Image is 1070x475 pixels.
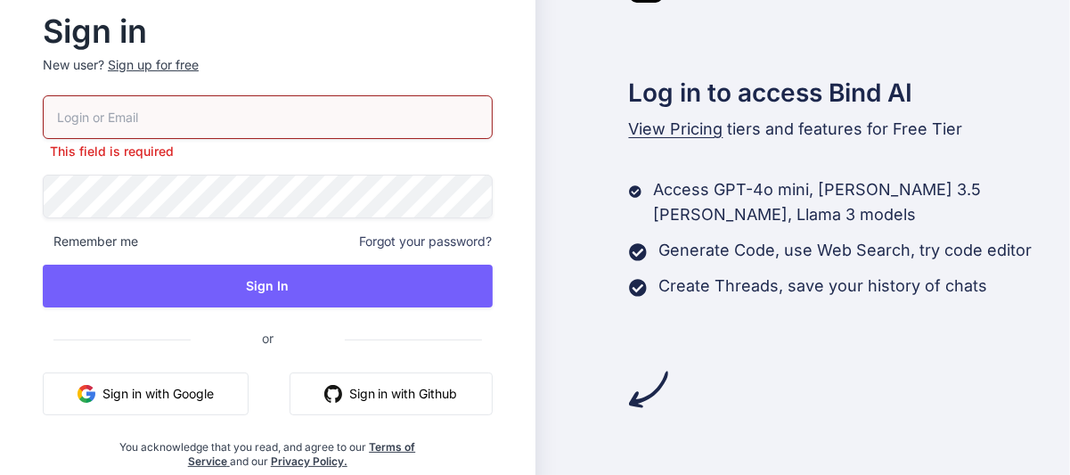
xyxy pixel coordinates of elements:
[43,95,493,139] input: Login or Email
[659,238,1033,263] p: Generate Code, use Web Search, try code editor
[108,56,199,74] div: Sign up for free
[629,370,668,409] img: arrow
[78,385,95,403] img: google
[359,233,493,250] span: Forgot your password?
[659,274,988,299] p: Create Threads, save your history of chats
[118,430,417,469] div: You acknowledge that you read, and agree to our and our
[43,56,493,95] p: New user?
[629,117,1070,142] p: tiers and features for Free Tier
[324,385,342,403] img: github
[629,119,723,138] span: View Pricing
[629,74,1070,111] h2: Log in to access Bind AI
[43,265,493,307] button: Sign In
[43,17,493,45] h2: Sign in
[654,177,1070,227] p: Access GPT-4o mini, [PERSON_NAME] 3.5 [PERSON_NAME], Llama 3 models
[271,455,347,468] a: Privacy Policy.
[43,373,249,415] button: Sign in with Google
[43,233,138,250] span: Remember me
[191,316,345,360] span: or
[43,143,493,160] p: This field is required
[290,373,493,415] button: Sign in with Github
[188,440,416,468] a: Terms of Service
